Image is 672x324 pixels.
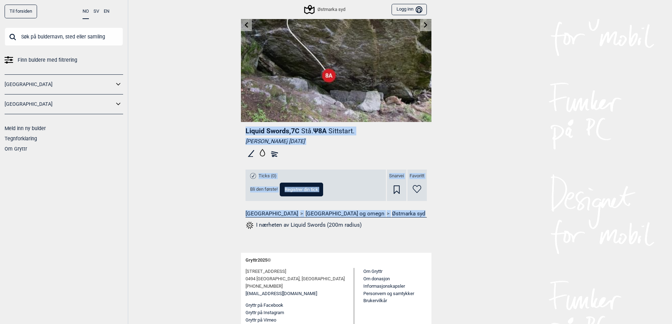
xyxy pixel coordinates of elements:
a: Brukervilkår [363,298,387,303]
button: NO [83,5,89,19]
button: I nærheten av Liquid Swords (200m radius) [246,221,362,230]
a: [GEOGRAPHIC_DATA] og omegn [305,210,385,217]
a: Om Gryttr [5,146,27,152]
a: [GEOGRAPHIC_DATA] [5,79,114,90]
div: Østmarka syd [305,5,345,14]
a: Personvern og samtykker [363,291,414,296]
span: 0494 [GEOGRAPHIC_DATA], [GEOGRAPHIC_DATA] [246,275,345,283]
nav: > > [246,210,427,217]
div: [PERSON_NAME] [DATE] [246,138,427,145]
a: [GEOGRAPHIC_DATA] [246,210,298,217]
a: [EMAIL_ADDRESS][DOMAIN_NAME] [246,290,317,298]
button: Logg inn [392,4,426,16]
span: Ψ 8A [313,127,355,135]
p: Stå. [301,127,313,135]
div: Snarvei [387,170,406,201]
a: [GEOGRAPHIC_DATA] [5,99,114,109]
div: Gryttr 2025 © [246,253,427,268]
a: Informasjonskapsler [363,283,405,289]
span: Finn buldere med filtrering [18,55,77,65]
a: Til forsiden [5,5,37,18]
p: Sittstart. [328,127,355,135]
button: Gryttr på Instagram [246,309,284,317]
span: Ticks (0) [259,173,277,179]
button: Registrer din tick [280,183,323,196]
a: Om donasjon [363,276,390,281]
a: Finn buldere med filtrering [5,55,123,65]
a: Tegnforklaring [5,136,37,141]
button: Gryttr på Vimeo [246,317,276,324]
input: Søk på buldernavn, sted eller samling [5,27,123,46]
span: [STREET_ADDRESS] [246,268,286,275]
button: EN [104,5,109,18]
span: Favoritt [410,173,424,179]
button: SV [93,5,99,18]
span: Bli den første! [250,187,278,192]
span: [PHONE_NUMBER] [246,283,283,290]
button: Gryttr på Facebook [246,302,283,309]
a: Østmarka syd [392,210,425,217]
a: Om Gryttr [363,269,382,274]
a: Meld inn ny bulder [5,126,46,131]
span: Registrer din tick [285,187,318,192]
span: Liquid Swords , 7C [246,127,299,135]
